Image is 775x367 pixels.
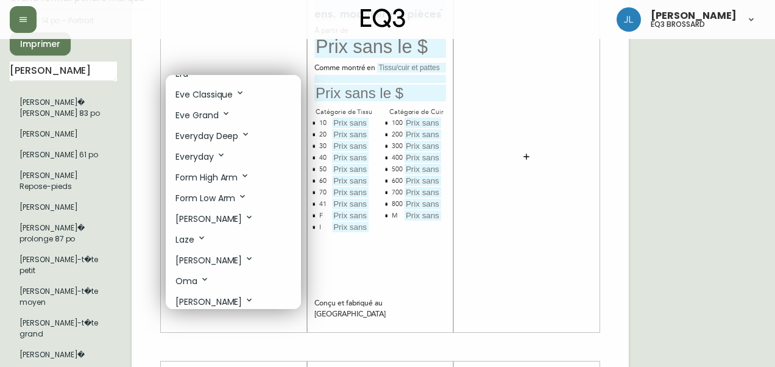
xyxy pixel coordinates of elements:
[175,233,207,246] p: Laze
[175,150,226,163] p: Everyday
[175,129,250,143] p: Everyday Deep
[175,191,247,205] p: Form Low Arm
[175,171,250,184] p: Form High Arm
[175,109,231,122] p: Eve Grand
[175,295,254,308] p: [PERSON_NAME]
[175,88,245,101] p: Eve Classique
[175,254,254,267] p: [PERSON_NAME]
[175,212,254,226] p: [PERSON_NAME]
[175,274,210,288] p: Oma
